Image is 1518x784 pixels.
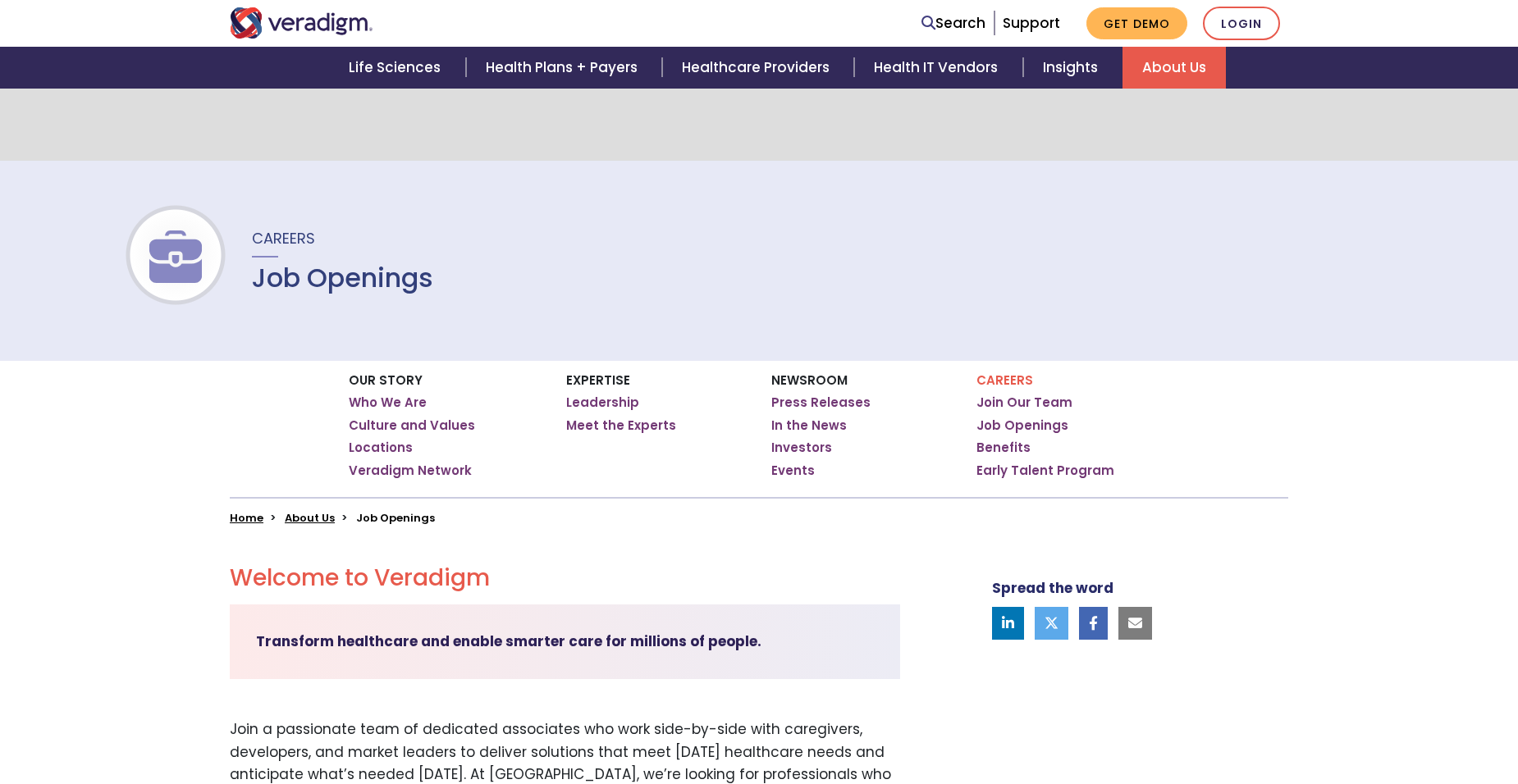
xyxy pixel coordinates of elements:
a: Veradigm Network [349,463,472,479]
a: Healthcare Providers [662,47,854,89]
a: Health Plans + Payers [466,47,662,89]
a: About Us [285,510,335,526]
strong: Transform healthcare and enable smarter care for millions of people. [256,631,761,651]
h1: Job Openings [252,262,433,294]
strong: Spread the word [992,578,1113,598]
a: Login [1203,7,1280,40]
a: Press Releases [771,394,871,411]
a: In the News [771,417,847,434]
a: Health IT Vendors [854,47,1022,89]
a: About Us [1122,47,1226,89]
img: Veradigm logo [230,7,373,39]
a: Meet the Experts [566,417,676,434]
a: Leadership [566,394,639,411]
a: Early Talent Program [976,463,1114,479]
a: Insights [1023,47,1122,89]
a: Life Sciences [329,47,465,89]
a: Who We Are [349,394,427,411]
a: Locations [349,440,413,456]
a: Search [921,12,985,34]
span: Careers [252,228,315,248]
a: Support [1003,13,1060,33]
a: Get Demo [1086,7,1187,39]
a: Job Openings [976,417,1068,434]
a: Events [771,463,815,479]
h2: Welcome to Veradigm [230,564,900,592]
a: Investors [771,440,832,456]
a: Benefits [976,440,1031,456]
a: Join Our Team [976,394,1072,411]
a: Home [230,510,263,526]
a: Culture and Values [349,417,475,434]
